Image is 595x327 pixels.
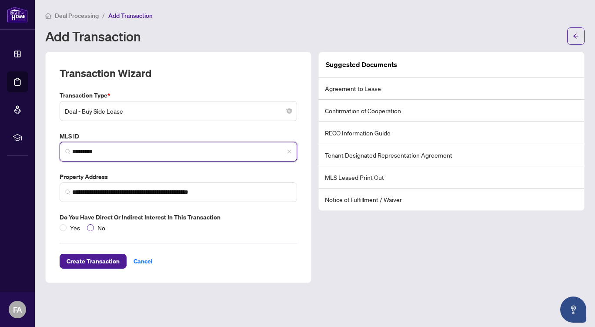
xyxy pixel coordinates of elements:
[67,223,84,233] span: Yes
[319,166,584,189] li: MLS Leased Print Out
[560,297,586,323] button: Open asap
[319,122,584,144] li: RECO Information Guide
[94,223,109,233] span: No
[65,103,292,119] span: Deal - Buy Side Lease
[326,59,397,70] article: Suggested Documents
[65,149,70,154] img: search_icon
[319,189,584,210] li: Notice of Fulfillment / Waiver
[102,10,105,20] li: /
[60,212,297,222] label: Do you have direct or indirect interest in this transaction
[60,66,151,80] h2: Transaction Wizard
[134,254,153,268] span: Cancel
[60,91,297,100] label: Transaction Type
[7,7,28,23] img: logo
[65,189,70,195] img: search_icon
[287,108,292,114] span: close-circle
[319,100,584,122] li: Confirmation of Cooperation
[60,131,297,141] label: MLS ID
[60,172,297,182] label: Property Address
[319,144,584,166] li: Tenant Designated Representation Agreement
[67,254,120,268] span: Create Transaction
[127,254,160,269] button: Cancel
[45,13,51,19] span: home
[319,78,584,100] li: Agreement to Lease
[13,303,22,316] span: FA
[60,254,127,269] button: Create Transaction
[287,149,292,154] span: close
[45,29,141,43] h1: Add Transaction
[108,12,153,20] span: Add Transaction
[573,33,579,39] span: arrow-left
[55,12,99,20] span: Deal Processing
